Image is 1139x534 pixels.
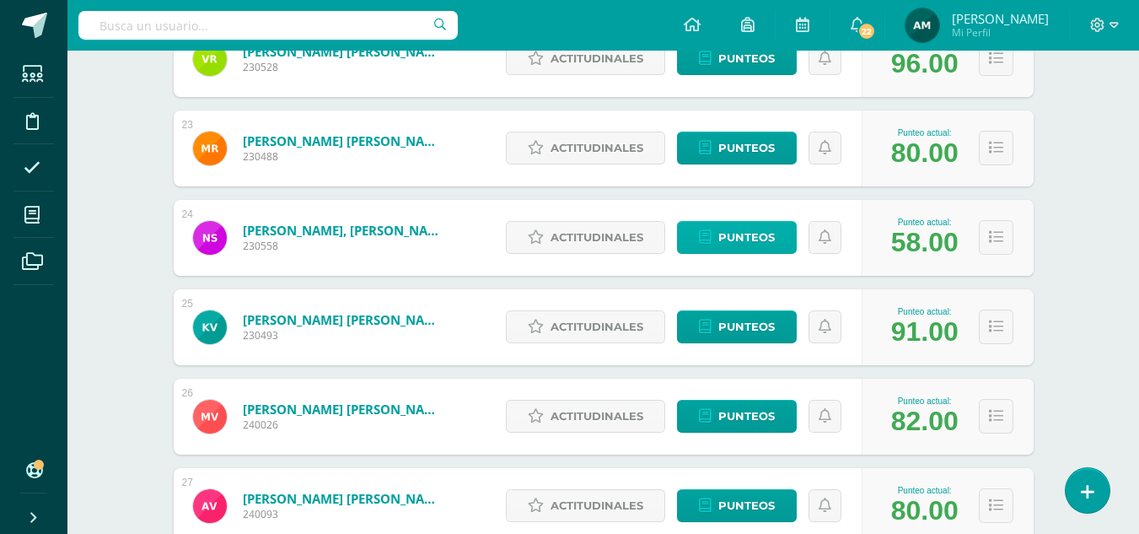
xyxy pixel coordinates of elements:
[551,222,643,253] span: Actitudinales
[891,486,959,495] div: Punteo actual:
[891,227,959,258] div: 58.00
[243,222,445,239] a: [PERSON_NAME], [PERSON_NAME]
[243,311,445,328] a: [PERSON_NAME] [PERSON_NAME]
[718,43,775,74] span: Punteos
[891,128,959,138] div: Punteo actual:
[677,42,797,75] a: Punteos
[551,401,643,432] span: Actitudinales
[506,310,665,343] a: Actitudinales
[243,507,445,521] span: 240093
[193,42,227,76] img: 3a94a26fccb320ed89e489a085f0488a.png
[677,221,797,254] a: Punteos
[243,60,445,74] span: 230528
[891,218,959,227] div: Punteo actual:
[677,489,797,522] a: Punteos
[193,132,227,165] img: 956ba3b1a2234a83e017e5f3bf5258c9.png
[182,477,193,488] div: 27
[193,400,227,434] img: 0fa8896e303d83e575a787a143107d98.png
[193,310,227,344] img: f6d1122a95b9acee0896a64832b8601c.png
[857,22,876,40] span: 22
[891,307,959,316] div: Punteo actual:
[718,311,775,343] span: Punteos
[891,396,959,406] div: Punteo actual:
[551,132,643,164] span: Actitudinales
[243,328,445,343] span: 230493
[891,316,959,348] div: 91.00
[905,8,939,42] img: 09ff674d68efe52c25f03c97fc906881.png
[891,138,959,169] div: 80.00
[193,489,227,523] img: 27f85500d7740af2ad209b4614aeb202.png
[193,221,227,255] img: 4f525508e9567201b70f137af51f6faa.png
[551,311,643,343] span: Actitudinales
[677,400,797,433] a: Punteos
[718,490,775,521] span: Punteos
[891,406,959,437] div: 82.00
[506,42,665,75] a: Actitudinales
[677,132,797,165] a: Punteos
[718,132,775,164] span: Punteos
[891,495,959,526] div: 80.00
[506,489,665,522] a: Actitudinales
[952,25,1049,40] span: Mi Perfil
[243,401,445,418] a: [PERSON_NAME] [PERSON_NAME]
[78,11,458,40] input: Busca un usuario...
[243,490,445,507] a: [PERSON_NAME] [PERSON_NAME]
[677,310,797,343] a: Punteos
[718,401,775,432] span: Punteos
[243,149,445,164] span: 230488
[243,132,445,149] a: [PERSON_NAME] [PERSON_NAME]
[551,490,643,521] span: Actitudinales
[952,10,1049,27] span: [PERSON_NAME]
[506,400,665,433] a: Actitudinales
[182,208,193,220] div: 24
[182,119,193,131] div: 23
[243,239,445,253] span: 230558
[182,387,193,399] div: 26
[243,43,445,60] a: [PERSON_NAME] [PERSON_NAME]
[718,222,775,253] span: Punteos
[551,43,643,74] span: Actitudinales
[243,418,445,432] span: 240026
[182,298,193,310] div: 25
[891,48,959,79] div: 96.00
[506,221,665,254] a: Actitudinales
[506,132,665,165] a: Actitudinales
